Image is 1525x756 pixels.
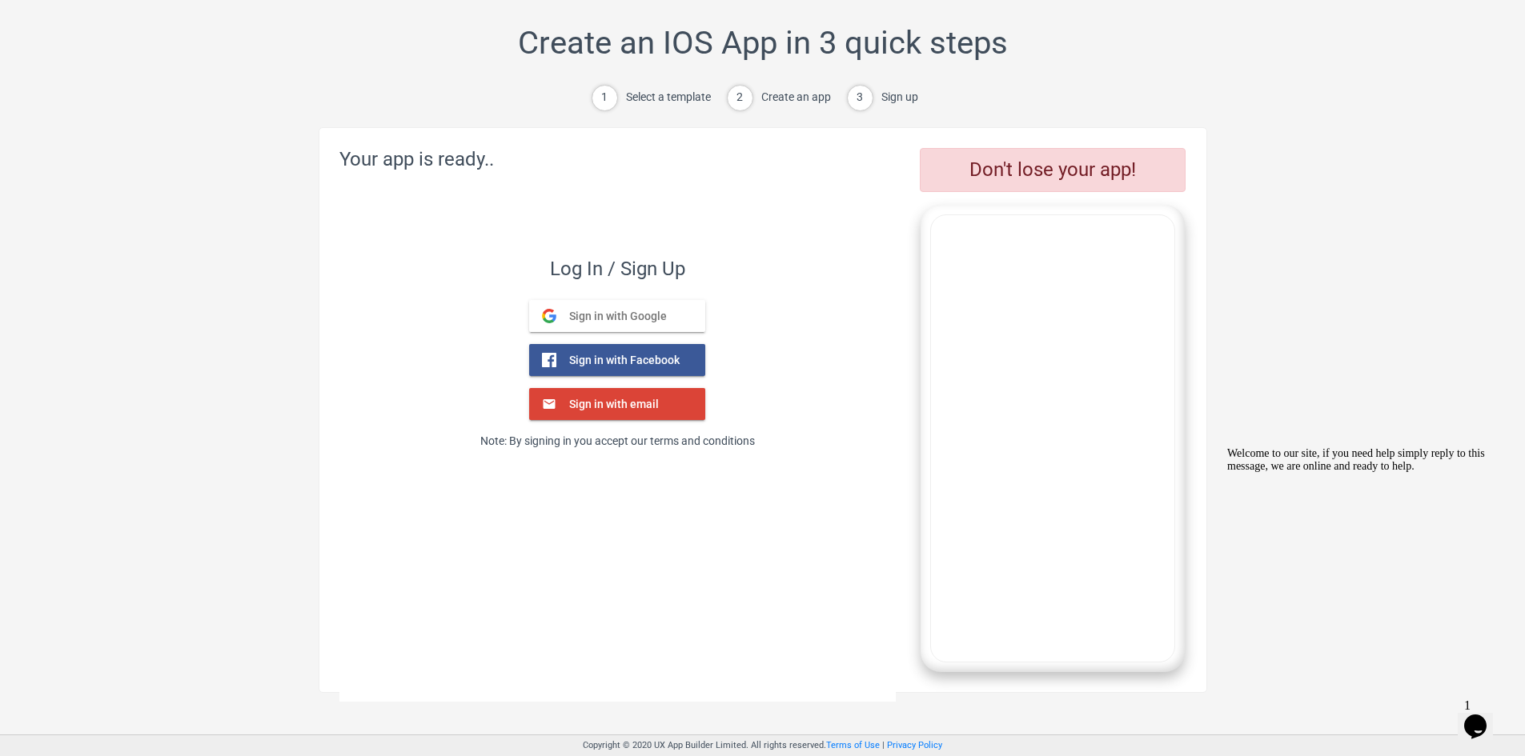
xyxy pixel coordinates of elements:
a: Privacy Policy [887,740,942,750]
span: Sign in with Facebook [556,353,680,367]
a: Terms of Use [826,740,880,750]
span: Welcome to our site, if you need help simply reply to this message, we are online and ready to help. [6,6,264,31]
h4: Log In / Sign Up [339,258,896,281]
button: Sign in with email [529,388,705,420]
iframe: chat widget [1221,441,1509,684]
button: Sign in with Facebook [529,344,705,376]
iframe: chat widget [1458,692,1509,740]
span: Sign in with Google [556,309,667,323]
div: 3 [847,85,873,111]
div: Create an app [761,89,831,106]
div: 1 [592,85,618,111]
span: Sign in with email [556,397,659,411]
div: 2 [727,85,753,111]
h4: Don't lose your app! [920,148,1186,192]
div: Select a template [626,89,711,106]
h1: Create an IOS App in 3 quick steps [319,24,1207,78]
button: Sign in with Google [529,300,705,332]
p: Note: By signing in you accept our terms and conditions [339,433,896,450]
div: Sign up [881,89,918,106]
div: Welcome to our site, if you need help simply reply to this message, we are online and ready to help. [6,6,295,32]
h4: Your app is ready.. [339,148,896,171]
